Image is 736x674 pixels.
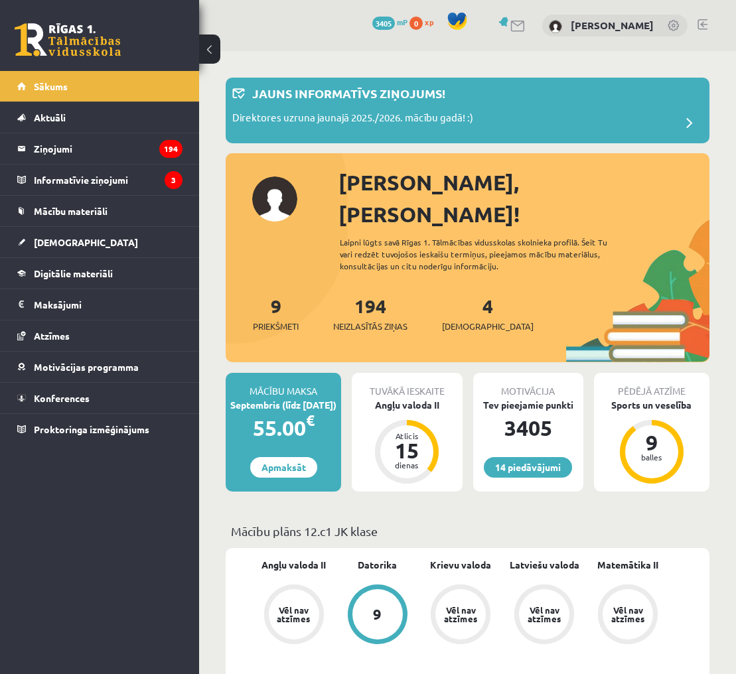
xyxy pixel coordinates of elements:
div: Vēl nav atzīmes [609,606,646,623]
a: [DEMOGRAPHIC_DATA] [17,227,183,257]
a: Digitālie materiāli [17,258,183,289]
div: Sports un veselība [594,398,709,412]
div: 3405 [473,412,583,444]
span: Motivācijas programma [34,361,139,373]
div: Pēdējā atzīme [594,373,709,398]
div: Motivācija [473,373,583,398]
span: Digitālie materiāli [34,267,113,279]
legend: Informatīvie ziņojumi [34,165,183,195]
div: Septembris (līdz [DATE]) [226,398,341,412]
div: Vēl nav atzīmes [275,606,313,623]
a: Vēl nav atzīmes [502,584,586,647]
a: 9 [336,584,419,647]
a: Informatīvie ziņojumi3 [17,165,183,195]
div: 15 [387,440,427,461]
a: 3405 mP [372,17,407,27]
div: dienas [387,461,427,469]
a: Vēl nav atzīmes [586,584,670,647]
a: Aktuāli [17,102,183,133]
span: xp [425,17,433,27]
div: Atlicis [387,432,427,440]
span: [DEMOGRAPHIC_DATA] [34,236,138,248]
div: Vēl nav atzīmes [526,606,563,623]
a: Rīgas 1. Tālmācības vidusskola [15,23,121,56]
a: 0 xp [409,17,440,27]
a: 4[DEMOGRAPHIC_DATA] [442,294,534,333]
div: 55.00 [226,412,341,444]
div: Tuvākā ieskaite [352,373,462,398]
img: Kirills Judins [549,20,562,33]
span: Mācību materiāli [34,205,108,217]
div: Vēl nav atzīmes [442,606,479,623]
a: Datorika [358,558,397,572]
a: 14 piedāvājumi [484,457,572,478]
div: Laipni lūgts savā Rīgas 1. Tālmācības vidusskolas skolnieka profilā. Šeit Tu vari redzēt tuvojošo... [340,236,630,272]
div: 9 [632,432,672,453]
div: Angļu valoda II [352,398,462,412]
a: 194Neizlasītās ziņas [333,294,407,333]
span: Neizlasītās ziņas [333,320,407,333]
a: Angļu valoda II Atlicis 15 dienas [352,398,462,486]
a: 9Priekšmeti [253,294,299,333]
span: [DEMOGRAPHIC_DATA] [442,320,534,333]
legend: Ziņojumi [34,133,183,164]
legend: Maksājumi [34,289,183,320]
span: mP [397,17,407,27]
span: Proktoringa izmēģinājums [34,423,149,435]
a: Sports un veselība 9 balles [594,398,709,486]
span: € [306,411,315,430]
span: Konferences [34,392,90,404]
p: Direktores uzruna jaunajā 2025./2026. mācību gadā! :) [232,110,473,129]
span: Sākums [34,80,68,92]
span: Aktuāli [34,111,66,123]
span: 3405 [372,17,395,30]
span: Atzīmes [34,330,70,342]
p: Mācību plāns 12.c1 JK klase [231,522,704,540]
span: Priekšmeti [253,320,299,333]
a: Atzīmes [17,320,183,351]
a: Apmaksāt [250,457,317,478]
div: 9 [373,607,382,622]
a: Latviešu valoda [510,558,579,572]
a: Angļu valoda II [261,558,326,572]
div: [PERSON_NAME], [PERSON_NAME]! [338,167,709,230]
span: 0 [409,17,423,30]
div: Tev pieejamie punkti [473,398,583,412]
a: Konferences [17,383,183,413]
a: [PERSON_NAME] [571,19,654,32]
div: Mācību maksa [226,373,341,398]
a: Ziņojumi194 [17,133,183,164]
a: Motivācijas programma [17,352,183,382]
a: Krievu valoda [430,558,491,572]
a: Sākums [17,71,183,101]
div: balles [632,453,672,461]
i: 194 [159,140,183,158]
a: Maksājumi [17,289,183,320]
a: Vēl nav atzīmes [419,584,503,647]
a: Mācību materiāli [17,196,183,226]
a: Vēl nav atzīmes [252,584,336,647]
a: Proktoringa izmēģinājums [17,414,183,444]
a: Matemātika II [597,558,658,572]
a: Jauns informatīvs ziņojums! Direktores uzruna jaunajā 2025./2026. mācību gadā! :) [232,84,703,137]
p: Jauns informatīvs ziņojums! [252,84,445,102]
i: 3 [165,171,183,189]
